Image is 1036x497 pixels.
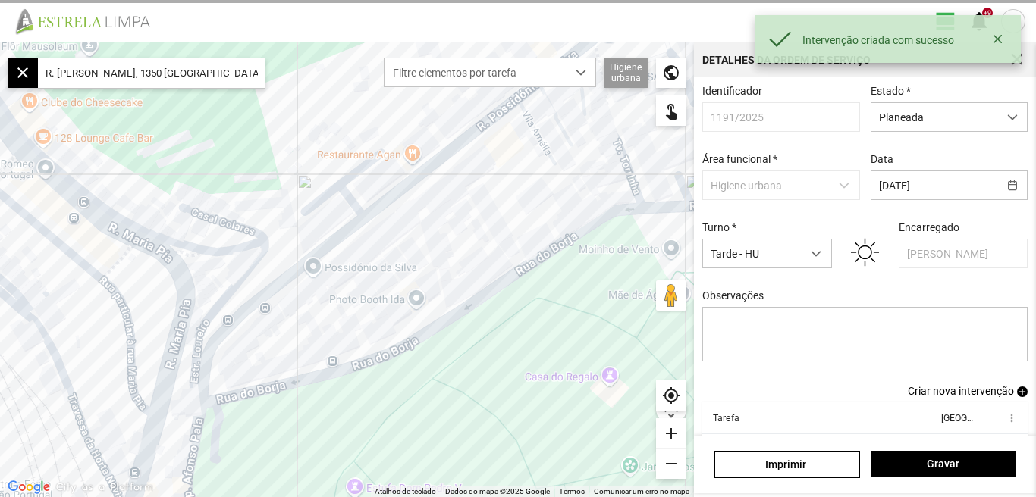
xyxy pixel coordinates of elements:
[702,153,777,165] label: Área funcional *
[968,10,990,33] span: notifications
[899,221,959,233] label: Encarregado
[11,8,167,35] img: file
[934,10,957,33] span: view_day
[714,451,859,478] a: Imprimir
[871,451,1016,477] button: Gravar
[604,58,648,88] div: Higiene urbana
[656,380,686,411] div: my_location
[871,153,893,165] label: Data
[703,239,802,267] span: Tarde - HU
[4,477,54,497] img: Google
[702,55,871,65] div: Detalhes da Ordem de Serviço
[656,449,686,479] div: remove
[871,103,998,131] span: Planeada
[802,34,987,46] div: Intervenção criada com sucesso
[656,280,686,311] button: Arraste o Pegman para o mapa para abrir o Street View
[656,58,686,88] div: public
[1017,386,1028,397] span: add
[1005,412,1017,424] span: more_vert
[851,236,878,268] img: 01d.svg
[375,486,436,497] button: Atalhos de teclado
[567,58,596,86] div: dropdown trigger
[656,418,686,449] div: add
[702,85,762,97] label: Identificador
[385,58,567,86] span: Filtre elementos por tarefa
[594,487,689,495] a: Comunicar um erro no mapa
[871,85,911,97] label: Estado *
[38,58,265,88] input: Pesquise por local
[656,95,686,126] div: touch_app
[702,289,764,302] label: Observações
[8,58,38,88] div: close
[982,8,993,18] div: +9
[713,413,739,424] div: Tarefa
[4,477,54,497] a: Abrir esta área no Google Maps (abre uma nova janela)
[702,221,736,233] label: Turno *
[908,385,1014,397] span: Criar nova intervenção
[802,239,831,267] div: dropdown trigger
[998,103,1028,131] div: dropdown trigger
[878,458,1007,470] span: Gravar
[940,413,972,424] div: [GEOGRAPHIC_DATA]
[559,487,585,495] a: Termos
[445,487,550,495] span: Dados do mapa ©2025 Google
